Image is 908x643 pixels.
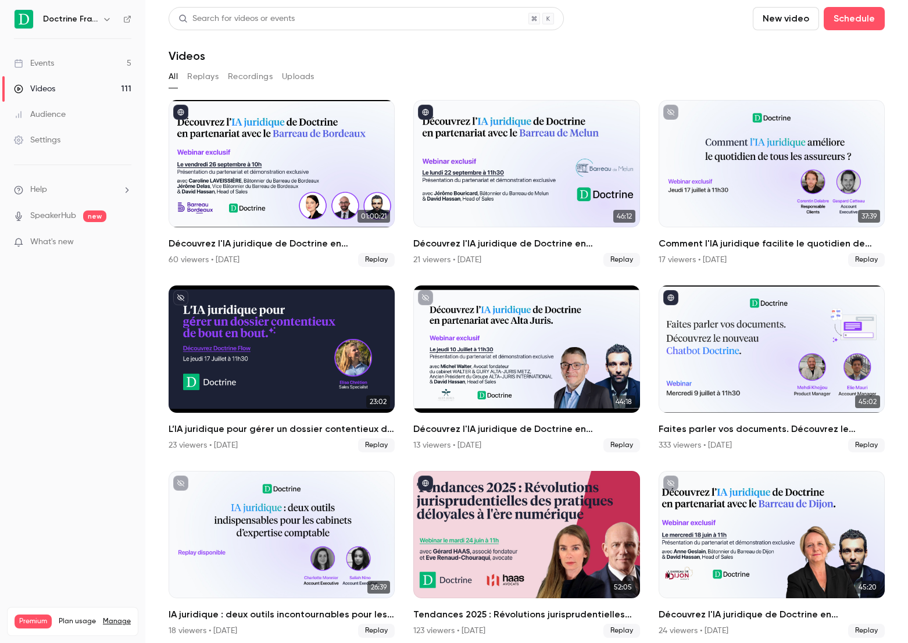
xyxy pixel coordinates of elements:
[83,210,106,222] span: new
[43,13,98,25] h6: Doctrine France
[413,625,485,637] div: 123 viewers • [DATE]
[663,105,678,120] button: unpublished
[169,285,395,452] li: L’IA juridique pour gérer un dossier contentieux de bout en bout
[659,608,885,621] h2: Découvrez l'IA juridique de Doctrine en partenariat avec le Barreau de Dijon
[358,253,395,267] span: Replay
[659,625,728,637] div: 24 viewers • [DATE]
[603,438,640,452] span: Replay
[14,109,66,120] div: Audience
[413,100,639,267] a: 46:12Découvrez l'IA juridique de Doctrine en partenariat avec le Barreau de Melun21 viewers • [DA...
[855,581,880,594] span: 45:20
[612,395,635,408] span: 44:18
[418,476,433,491] button: published
[659,471,885,638] li: Découvrez l'IA juridique de Doctrine en partenariat avec le Barreau de Dijon
[659,254,727,266] div: 17 viewers • [DATE]
[14,134,60,146] div: Settings
[169,237,395,251] h2: Découvrez l'IA juridique de Doctrine en partenariat avec le Barreau de Bordeaux
[659,471,885,638] a: 45:20Découvrez l'IA juridique de Doctrine en partenariat avec le Barreau de Dijon24 viewers • [DA...
[663,476,678,491] button: unpublished
[169,7,885,636] section: Videos
[14,83,55,95] div: Videos
[103,617,131,626] a: Manage
[169,67,178,86] button: All
[659,422,885,436] h2: Faites parler vos documents. Découvrez le nouveau Chatbot Doctrine.
[14,184,131,196] li: help-dropdown-opener
[413,422,639,436] h2: Découvrez l'IA juridique de Doctrine en partenariat avec le réseau Alta-Juris international.
[169,285,395,452] a: 23:02L’IA juridique pour gérer un dossier contentieux de bout en bout23 viewers • [DATE]Replay
[117,237,131,248] iframe: Noticeable Trigger
[173,290,188,305] button: unpublished
[358,438,395,452] span: Replay
[15,615,52,628] span: Premium
[753,7,819,30] button: New video
[659,237,885,251] h2: Comment l'IA juridique facilite le quotidien de tous les assureurs ?
[413,285,639,452] li: Découvrez l'IA juridique de Doctrine en partenariat avec le réseau Alta-Juris international.
[413,254,481,266] div: 21 viewers • [DATE]
[169,471,395,638] li: IA juridique : deux outils incontournables pour les cabinets d’expertise comptable
[169,625,237,637] div: 18 viewers • [DATE]
[659,285,885,452] a: 45:02Faites parler vos documents. Découvrez le nouveau Chatbot Doctrine.333 viewers • [DATE]Replay
[59,617,96,626] span: Plan usage
[413,100,639,267] li: Découvrez l'IA juridique de Doctrine en partenariat avec le Barreau de Melun
[413,237,639,251] h2: Découvrez l'IA juridique de Doctrine en partenariat avec le Barreau de Melun
[169,422,395,436] h2: L’IA juridique pour gérer un dossier contentieux de bout en bout
[418,105,433,120] button: published
[663,290,678,305] button: published
[413,471,639,638] li: Tendances 2025 : Révolutions jurisprudentielles des pratiques déloyales à l'ère numérique
[848,253,885,267] span: Replay
[169,254,239,266] div: 60 viewers • [DATE]
[848,624,885,638] span: Replay
[413,440,481,451] div: 13 viewers • [DATE]
[824,7,885,30] button: Schedule
[413,471,639,638] a: 52:05Tendances 2025 : Révolutions jurisprudentielles des pratiques déloyales à l'ère numérique123...
[15,10,33,28] img: Doctrine France
[610,581,635,594] span: 52:05
[858,210,880,223] span: 37:39
[187,67,219,86] button: Replays
[173,105,188,120] button: published
[367,581,390,594] span: 26:39
[603,253,640,267] span: Replay
[358,210,390,223] span: 01:00:21
[603,624,640,638] span: Replay
[169,100,395,267] a: 01:00:21Découvrez l'IA juridique de Doctrine en partenariat avec le Barreau de Bordeaux60 viewers...
[14,58,54,69] div: Events
[413,608,639,621] h2: Tendances 2025 : Révolutions jurisprudentielles des pratiques déloyales à l'ère numérique
[358,624,395,638] span: Replay
[366,395,390,408] span: 23:02
[418,290,433,305] button: unpublished
[659,440,732,451] div: 333 viewers • [DATE]
[169,608,395,621] h2: IA juridique : deux outils incontournables pour les cabinets d’expertise comptable
[169,440,238,451] div: 23 viewers • [DATE]
[855,395,880,408] span: 45:02
[30,184,47,196] span: Help
[413,285,639,452] a: 44:18Découvrez l'IA juridique de Doctrine en partenariat avec le réseau Alta-Juris international....
[173,476,188,491] button: unpublished
[613,210,635,223] span: 46:12
[30,210,76,222] a: SpeakerHub
[659,100,885,267] a: 37:39Comment l'IA juridique facilite le quotidien de tous les assureurs ?17 viewers • [DATE]Replay
[282,67,314,86] button: Uploads
[169,100,395,267] li: Découvrez l'IA juridique de Doctrine en partenariat avec le Barreau de Bordeaux
[228,67,273,86] button: Recordings
[659,285,885,452] li: Faites parler vos documents. Découvrez le nouveau Chatbot Doctrine.
[848,438,885,452] span: Replay
[169,49,205,63] h1: Videos
[30,236,74,248] span: What's new
[169,471,395,638] a: 26:39IA juridique : deux outils incontournables pour les cabinets d’expertise comptable18 viewers...
[659,100,885,267] li: Comment l'IA juridique facilite le quotidien de tous les assureurs ?
[178,13,295,25] div: Search for videos or events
